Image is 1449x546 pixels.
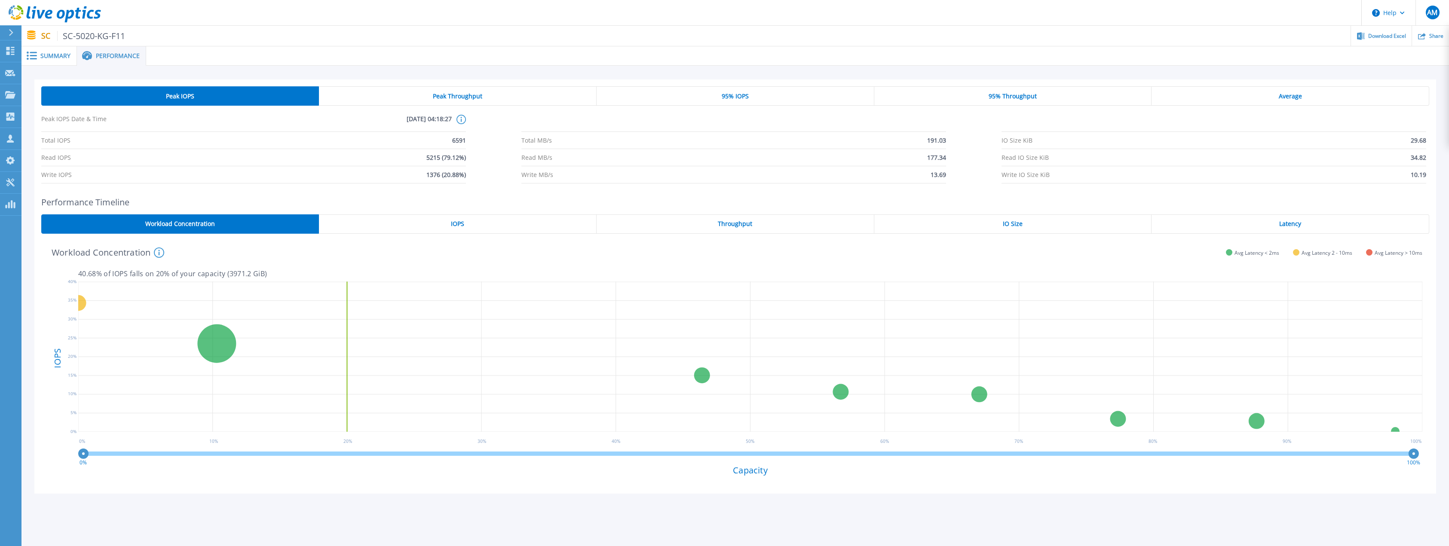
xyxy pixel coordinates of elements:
[41,31,126,41] p: SC
[1279,220,1301,227] span: Latency
[521,132,552,149] span: Total MB/s
[1427,9,1437,16] span: AM
[343,438,352,444] text: 20 %
[78,465,1422,475] h4: Capacity
[68,297,77,303] text: 35%
[145,220,215,227] span: Workload Concentration
[521,166,553,183] span: Write MB/s
[79,438,85,444] text: 0 %
[68,391,77,397] text: 10%
[80,459,87,466] text: 0%
[1149,438,1157,444] text: 80 %
[1411,132,1426,149] span: 29.68
[478,438,486,444] text: 30 %
[246,115,451,131] span: [DATE] 04:18:27
[1003,220,1023,227] span: IO Size
[1407,459,1420,466] text: 100%
[1411,166,1426,183] span: 10.19
[70,428,77,434] text: 0%
[1375,250,1422,256] span: Avg Latency > 10ms
[1014,438,1023,444] text: 70 %
[96,53,140,59] span: Performance
[722,93,749,100] span: 95% IOPS
[41,149,71,166] span: Read IOPS
[746,438,755,444] text: 50 %
[41,166,72,183] span: Write IOPS
[41,197,1429,207] h2: Performance Timeline
[1235,250,1279,256] span: Avg Latency < 2ms
[166,93,194,100] span: Peak IOPS
[1002,166,1050,183] span: Write IO Size KiB
[1410,438,1421,444] text: 100 %
[68,316,77,322] text: 30%
[40,53,70,59] span: Summary
[927,149,946,166] span: 177.34
[1429,34,1443,39] span: Share
[426,166,466,183] span: 1376 (20.88%)
[1411,149,1426,166] span: 34.82
[41,115,246,131] span: Peak IOPS Date & Time
[1368,34,1406,39] span: Download Excel
[1002,132,1032,149] span: IO Size KiB
[70,409,77,415] text: 5%
[612,438,620,444] text: 40 %
[78,270,1422,278] p: 40.68 % of IOPS falls on 20 % of your capacity ( 3971.2 GiB )
[1279,93,1302,100] span: Average
[718,220,752,227] span: Throughput
[41,132,70,149] span: Total IOPS
[426,149,466,166] span: 5215 (79.12%)
[209,438,218,444] text: 10 %
[1283,438,1291,444] text: 90 %
[52,247,164,258] h4: Workload Concentration
[53,326,62,390] h4: IOPS
[521,149,552,166] span: Read MB/s
[452,132,466,149] span: 6591
[433,93,482,100] span: Peak Throughput
[451,220,464,227] span: IOPS
[989,93,1037,100] span: 95% Throughput
[57,31,126,41] span: SC-5020-KG-F11
[927,132,946,149] span: 191.03
[931,166,946,183] span: 13.69
[1302,250,1352,256] span: Avg Latency 2 - 10ms
[880,438,889,444] text: 60 %
[1002,149,1049,166] span: Read IO Size KiB
[68,278,77,284] text: 40%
